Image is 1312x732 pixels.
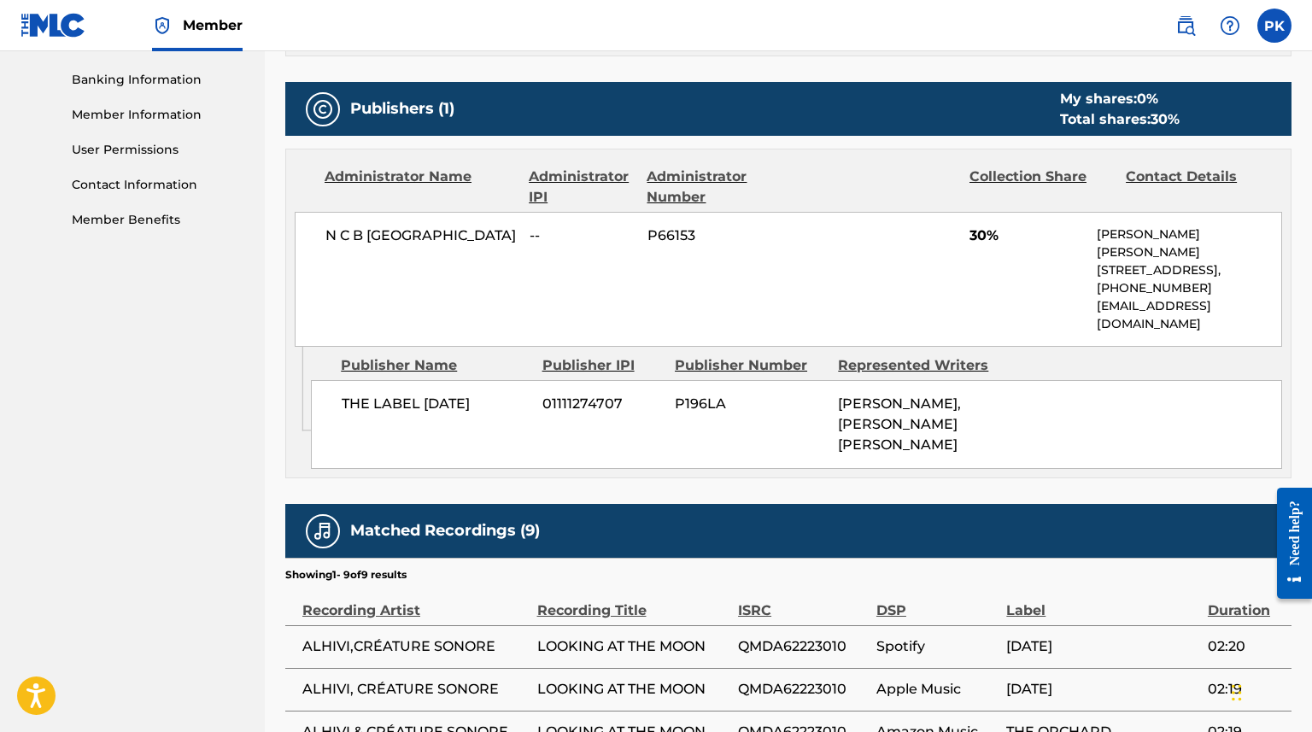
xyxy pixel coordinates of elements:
[542,394,662,414] span: 01111274707
[1097,297,1281,333] p: [EMAIL_ADDRESS][DOMAIN_NAME]
[1097,279,1281,297] p: [PHONE_NUMBER]
[341,355,529,376] div: Publisher Name
[285,567,407,583] p: Showing 1 - 9 of 9 results
[302,583,529,621] div: Recording Artist
[1264,472,1312,613] iframe: Resource Center
[350,99,454,119] h5: Publishers (1)
[72,106,244,124] a: Member Information
[647,225,791,246] span: P66153
[1097,261,1281,279] p: [STREET_ADDRESS],
[313,99,333,120] img: Publishers
[1097,225,1281,261] p: [PERSON_NAME] [PERSON_NAME]
[969,225,1084,246] span: 30%
[969,167,1113,208] div: Collection Share
[1137,91,1158,107] span: 0 %
[838,395,961,453] span: [PERSON_NAME], [PERSON_NAME] [PERSON_NAME]
[1060,109,1180,130] div: Total shares:
[876,636,998,657] span: Spotify
[152,15,173,36] img: Top Rightsholder
[302,679,529,700] span: ALHIVI, CRÉATURE SONORE
[350,521,540,541] h5: Matched Recordings (9)
[1257,9,1291,43] div: User Menu
[738,583,868,621] div: ISRC
[1220,15,1240,36] img: help
[1006,583,1199,621] div: Label
[838,355,988,376] div: Represented Writers
[1208,583,1283,621] div: Duration
[1208,636,1283,657] span: 02:20
[1227,650,1312,732] iframe: Chat Widget
[1126,167,1269,208] div: Contact Details
[1151,111,1180,127] span: 30 %
[529,167,634,208] div: Administrator IPI
[1213,9,1247,43] div: Help
[72,71,244,89] a: Banking Information
[72,141,244,159] a: User Permissions
[876,679,998,700] span: Apple Music
[302,636,529,657] span: ALHIVI,CRÉATURE SONORE
[72,211,244,229] a: Member Benefits
[876,583,998,621] div: DSP
[1175,15,1196,36] img: search
[537,583,730,621] div: Recording Title
[1227,650,1312,732] div: Widget de chat
[542,355,662,376] div: Publisher IPI
[1208,679,1283,700] span: 02:19
[738,636,868,657] span: QMDA62223010
[1006,636,1199,657] span: [DATE]
[72,176,244,194] a: Contact Information
[1168,9,1203,43] a: Public Search
[183,15,243,35] span: Member
[675,394,825,414] span: P196LA
[530,225,635,246] span: --
[738,679,868,700] span: QMDA62223010
[313,521,333,542] img: Matched Recordings
[675,355,825,376] div: Publisher Number
[342,394,530,414] span: THE LABEL [DATE]
[1232,667,1242,718] div: Glisser
[537,636,730,657] span: LOOKING AT THE MOON
[325,225,517,246] span: N C B [GEOGRAPHIC_DATA]
[647,167,790,208] div: Administrator Number
[537,679,730,700] span: LOOKING AT THE MOON
[20,13,86,38] img: MLC Logo
[1006,679,1199,700] span: [DATE]
[1060,89,1180,109] div: My shares:
[325,167,516,208] div: Administrator Name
